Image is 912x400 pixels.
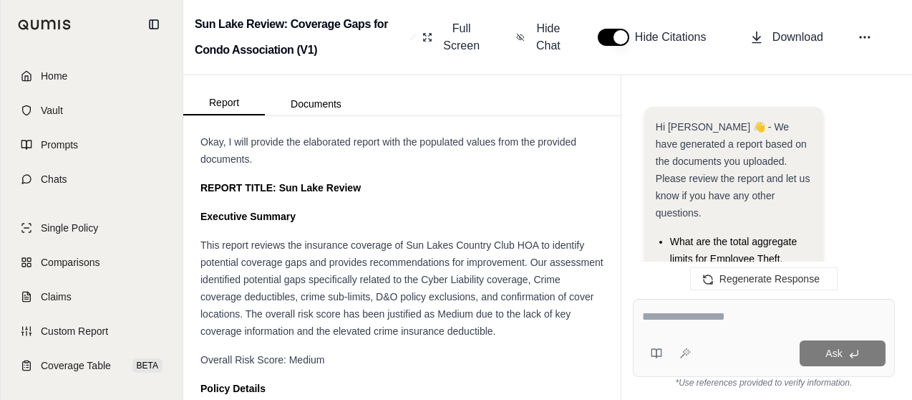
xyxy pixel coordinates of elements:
span: Vault [41,103,63,118]
h2: Sun Lake Review: Coverage Gaps for Condo Association (V1) [195,11,404,63]
span: Chats [41,172,67,186]
span: Comparisons [41,255,100,270]
a: Coverage TableBETA [9,350,174,381]
div: *Use references provided to verify information. [633,377,895,389]
span: Full Screen [441,20,482,54]
a: Custom Report [9,315,174,347]
a: Claims [9,281,174,313]
button: Ask [800,341,886,366]
img: Qumis Logo [18,19,72,30]
button: Report [183,91,265,115]
span: Hi [PERSON_NAME] 👋 - We have generated a report based on the documents you uploaded. Please revie... [656,121,810,219]
span: What are the total aggregate limits for Employee Theft, Forgery, and Computer Fraud across all pr... [670,236,802,351]
strong: Executive Summary [200,211,296,222]
a: Comparisons [9,247,174,278]
span: BETA [132,358,162,373]
span: Claims [41,290,72,304]
span: Home [41,69,67,83]
strong: REPORT TITLE: Sun Lake Review [200,182,361,194]
strong: Policy Details [200,383,266,394]
span: This report reviews the insurance coverage of Sun Lakes Country Club HOA to identify potential co... [200,239,603,337]
span: Download [772,29,823,46]
span: Overall Risk Score: Medium [200,354,325,366]
button: Hide Chat [510,14,569,60]
button: Regenerate Response [690,267,838,290]
a: Chats [9,163,174,195]
button: Documents [265,92,367,115]
span: Coverage Table [41,358,111,373]
span: Prompts [41,138,78,152]
a: Home [9,60,174,92]
button: Download [744,23,829,52]
span: Regenerate Response [719,273,820,285]
button: Collapse sidebar [142,13,165,36]
span: Hide Citations [635,29,715,46]
span: Hide Chat [533,20,563,54]
span: Custom Report [41,324,108,338]
a: Vault [9,95,174,126]
span: Single Policy [41,221,98,235]
button: Full Screen [417,14,487,60]
span: Okay, I will provide the elaborated report with the populated values from the provided documents. [200,136,576,165]
a: Prompts [9,129,174,161]
span: Ask [825,348,842,359]
a: Single Policy [9,212,174,244]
